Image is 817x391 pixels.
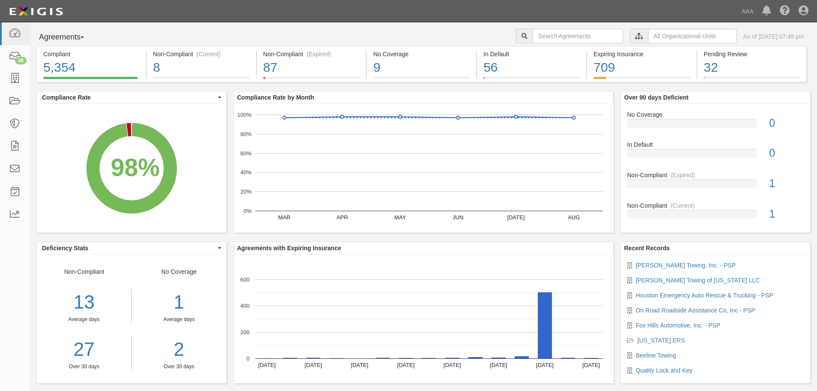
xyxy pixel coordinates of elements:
[240,303,250,309] text: 400
[37,91,226,103] button: Compliance Rate
[477,77,586,84] a: In Default56
[743,32,804,41] div: As of [DATE] 07:48 pm
[138,289,220,316] div: 1
[594,50,690,58] div: Expiring Insurance
[637,337,685,344] a: [US_STATE] ERS
[507,214,525,221] text: [DATE]
[237,112,252,118] text: 100%
[263,58,360,77] div: 87
[37,104,226,233] svg: A chart.
[42,244,216,252] span: Deficiency Stats
[111,150,160,185] div: 98%
[243,208,251,214] text: 0%
[373,50,470,58] div: No Coverage
[671,171,695,179] div: (Expired)
[636,292,773,299] a: Houston Emergency Auto Rescue & Trucking - PSP
[132,267,226,370] div: No Coverage
[636,352,676,359] a: Beeline Towing
[237,245,341,252] b: Agreements with Expiring Insurance
[648,29,737,43] input: All Organizational Units
[582,362,600,368] text: [DATE]
[397,362,415,368] text: [DATE]
[737,3,758,20] a: AAA
[483,58,580,77] div: 56
[671,201,695,210] div: (Current)
[43,58,139,77] div: 5,354
[37,363,131,370] div: Over 30 days
[42,93,216,102] span: Compliance Rate
[636,322,721,329] a: Fox Hills Automotive, Inc. - PSP
[234,255,614,383] svg: A chart.
[627,171,804,201] a: Non-Compliant(Expired)1
[6,4,66,19] img: logo-5460c22ac91f19d4615b14bd174203de0afe785f0fc80cf4dbbc73dc1793850b.png
[138,363,220,370] div: Over 30 days
[636,307,755,314] a: On Road Roadside Assistance Co, Inc - PSP
[240,131,251,137] text: 80%
[43,50,139,58] div: Compliant
[452,214,463,221] text: JUN
[443,362,461,368] text: [DATE]
[153,58,250,77] div: 8
[237,94,314,101] b: Compliance Rate by Month
[36,29,101,46] button: Agreements
[37,289,131,316] div: 13
[304,362,322,368] text: [DATE]
[621,110,810,119] div: No Coverage
[278,214,290,221] text: MAR
[483,50,580,58] div: In Default
[704,58,800,77] div: 32
[763,115,810,131] div: 0
[153,50,250,58] div: Non-Compliant (Current)
[636,277,760,284] a: [PERSON_NAME] Towing of [US_STATE] LLC
[37,267,132,370] div: Non-Compliant
[234,104,614,233] svg: A chart.
[763,145,810,161] div: 0
[624,94,688,101] b: Over 90 days Deficient
[196,50,220,58] div: (Current)
[240,329,250,335] text: 200
[15,57,27,64] div: 38
[627,140,804,171] a: In Default0
[636,367,692,374] a: Quality Lock and Key
[533,29,623,43] input: Search Agreements
[627,110,804,141] a: No Coverage0
[394,214,406,221] text: MAY
[780,6,790,16] i: Help Center - Complianz
[307,50,331,58] div: (Expired)
[37,242,226,254] button: Deficiency Stats
[594,58,690,77] div: 709
[247,355,250,362] text: 0
[240,188,251,195] text: 20%
[624,245,670,252] b: Recent Records
[258,362,276,368] text: [DATE]
[336,214,348,221] text: APR
[367,77,476,84] a: No Coverage9
[37,336,131,363] a: 27
[373,58,470,77] div: 9
[490,362,507,368] text: [DATE]
[36,77,146,84] a: Compliant5,354
[763,176,810,191] div: 1
[587,77,696,84] a: Expiring Insurance709
[621,140,810,149] div: In Default
[621,171,810,179] div: Non-Compliant
[536,362,554,368] text: [DATE]
[621,201,810,210] div: Non-Compliant
[240,169,251,176] text: 40%
[138,316,220,323] div: Average days
[627,201,804,225] a: Non-Compliant(Current)1
[240,150,251,156] text: 60%
[138,336,220,363] a: 2
[147,77,256,84] a: Non-Compliant(Current)8
[263,50,360,58] div: Non-Compliant (Expired)
[636,262,736,269] a: [PERSON_NAME] Towing, Inc. - PSP
[704,50,800,58] div: Pending Review
[697,77,807,84] a: Pending Review32
[763,206,810,222] div: 1
[37,316,131,323] div: Average days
